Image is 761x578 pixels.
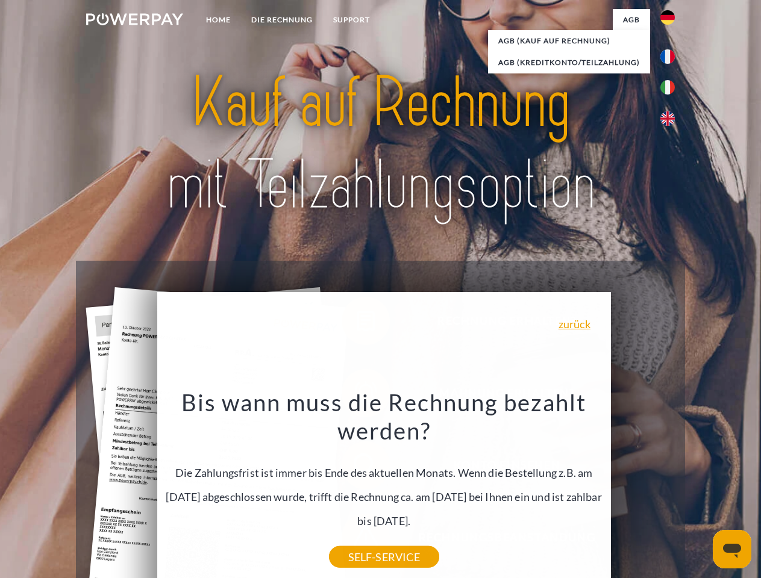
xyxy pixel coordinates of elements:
[115,58,646,231] img: title-powerpay_de.svg
[488,52,650,73] a: AGB (Kreditkonto/Teilzahlung)
[660,80,675,95] img: it
[164,388,604,446] h3: Bis wann muss die Rechnung bezahlt werden?
[613,9,650,31] a: agb
[660,10,675,25] img: de
[660,111,675,126] img: en
[329,546,439,568] a: SELF-SERVICE
[660,49,675,64] img: fr
[241,9,323,31] a: DIE RECHNUNG
[196,9,241,31] a: Home
[713,530,751,568] iframe: Schaltfläche zum Öffnen des Messaging-Fensters
[559,319,590,329] a: zurück
[488,30,650,52] a: AGB (Kauf auf Rechnung)
[164,388,604,557] div: Die Zahlungsfrist ist immer bis Ende des aktuellen Monats. Wenn die Bestellung z.B. am [DATE] abg...
[323,9,380,31] a: SUPPORT
[86,13,183,25] img: logo-powerpay-white.svg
